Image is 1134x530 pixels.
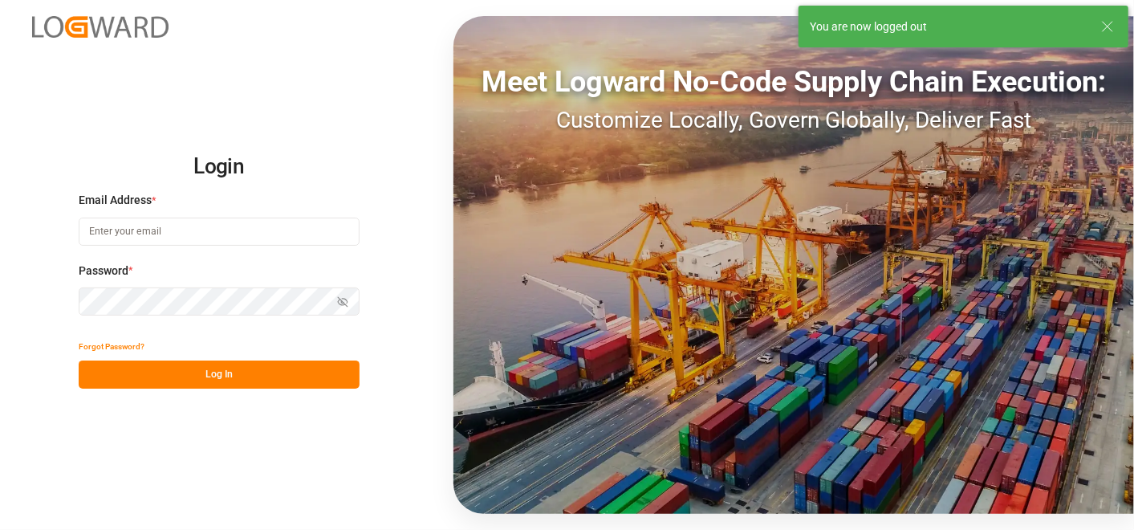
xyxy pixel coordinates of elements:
span: Password [79,263,128,279]
input: Enter your email [79,218,360,246]
div: You are now logged out [810,18,1086,35]
button: Log In [79,361,360,389]
img: Logward_new_orange.png [32,16,169,38]
div: Customize Locally, Govern Globally, Deliver Fast [453,104,1134,137]
div: Meet Logward No-Code Supply Chain Execution: [453,60,1134,104]
span: Email Address [79,192,152,209]
button: Forgot Password? [79,332,144,361]
h2: Login [79,141,360,193]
